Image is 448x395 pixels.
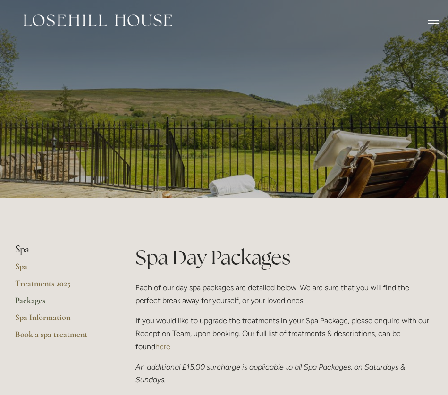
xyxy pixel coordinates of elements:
[135,314,433,353] p: If you would like to upgrade the treatments in your Spa Package, please enquire with our Receptio...
[15,329,105,346] a: Book a spa treatment
[15,261,105,278] a: Spa
[15,244,105,256] li: Spa
[15,312,105,329] a: Spa Information
[24,14,172,26] img: Losehill House
[135,281,433,307] p: Each of our day spa packages are detailed below. We are sure that you will find the perfect break...
[155,342,170,351] a: here
[135,362,407,384] em: An additional £15.00 surcharge is applicable to all Spa Packages, on Saturdays & Sundays.
[135,244,433,271] h1: Spa Day Packages
[15,278,105,295] a: Treatments 2025
[15,295,105,312] a: Packages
